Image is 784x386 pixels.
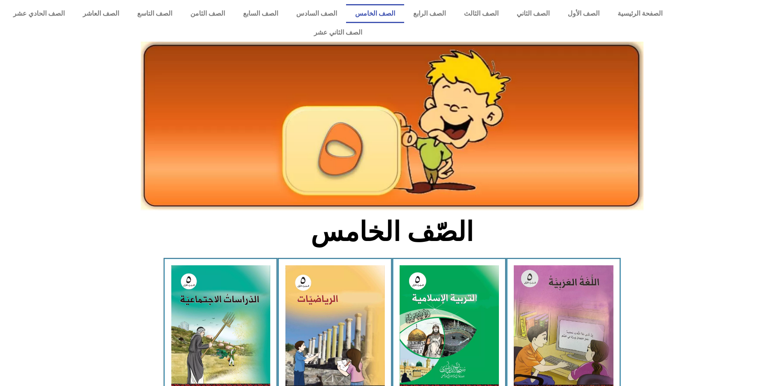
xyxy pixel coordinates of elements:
[181,4,234,23] a: الصف الثامن
[4,23,672,42] a: الصف الثاني عشر
[74,4,128,23] a: الصف العاشر
[346,4,404,23] a: الصف الخامس
[128,4,181,23] a: الصف التاسع
[4,4,74,23] a: الصف الحادي عشر
[559,4,608,23] a: الصف الأول
[404,4,455,23] a: الصف الرابع
[256,216,528,248] h2: الصّف الخامس
[455,4,508,23] a: الصف الثالث
[287,4,346,23] a: الصف السادس
[234,4,287,23] a: الصف السابع
[608,4,672,23] a: الصفحة الرئيسية
[508,4,559,23] a: الصف الثاني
